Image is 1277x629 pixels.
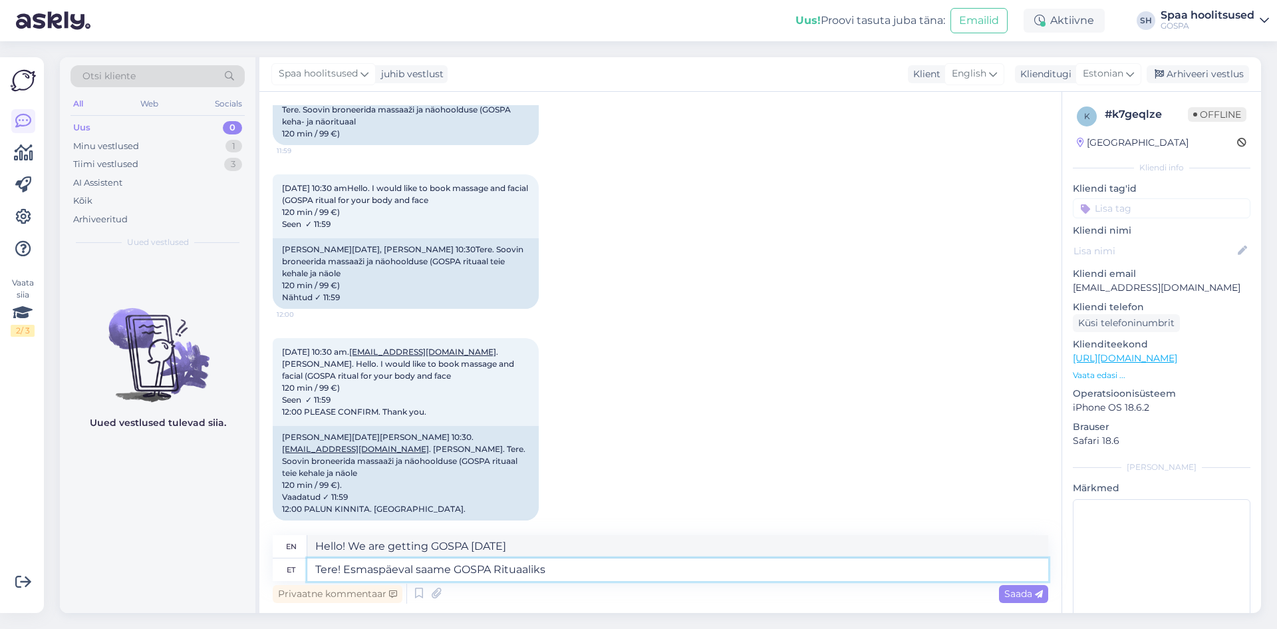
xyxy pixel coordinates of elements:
[307,558,1048,581] textarea: Tere! Esmaspäeval saame GOSPA Rituaaliks a
[1147,65,1249,83] div: Arhiveeri vestlus
[1161,21,1254,31] div: GOSPA
[277,146,327,156] span: 11:59
[225,140,242,153] div: 1
[1073,387,1250,401] p: Operatsioonisüsteem
[1073,401,1250,415] p: iPhone OS 18.6.2
[1161,10,1254,21] div: Spaa hoolitsused
[73,158,138,171] div: Tiimi vestlused
[286,535,297,558] div: en
[1073,162,1250,174] div: Kliendi info
[1161,10,1269,31] a: Spaa hoolitsusedGOSPA
[1073,198,1250,218] input: Lisa tag
[282,347,516,417] span: [DATE] 10:30 am. . [PERSON_NAME]. Hello. I would like to book massage and facial (GOSPA ritual fo...
[1105,106,1188,122] div: # k7geqlze
[11,277,35,337] div: Vaata siia
[282,183,530,229] span: [DATE] 10:30 amHello. I would like to book massage and facial (GOSPA ritual for your body and fac...
[376,67,444,81] div: juhib vestlust
[1073,182,1250,196] p: Kliendi tag'id
[1073,420,1250,434] p: Brauser
[1004,588,1043,600] span: Saada
[71,95,86,112] div: All
[1073,267,1250,281] p: Kliendi email
[60,284,255,404] img: No chats
[1073,337,1250,351] p: Klienditeekond
[11,325,35,337] div: 2 / 3
[1073,369,1250,381] p: Vaata edasi ...
[273,99,539,145] div: Tere. Soovin broneerida massaaži ja näohoolduse (GOSPA keha- ja näorituaal 120 min / 99 €)
[307,535,1048,558] textarea: Hello! We are getting GOSPA [DATE]
[1188,107,1246,122] span: Offline
[127,236,189,248] span: Uued vestlused
[1073,434,1250,448] p: Safari 18.6
[349,347,496,357] a: [EMAIL_ADDRESS][DOMAIN_NAME]
[952,67,986,81] span: English
[908,67,940,81] div: Klient
[273,238,539,309] div: [PERSON_NAME][DATE], [PERSON_NAME] 10:30Tere. Soovin broneerida massaaži ja näohoolduse (GOSPA ri...
[224,158,242,171] div: 3
[1024,9,1105,33] div: Aktiivne
[273,426,539,521] div: [PERSON_NAME][DATE][PERSON_NAME] 10:30. . [PERSON_NAME]. Tere. Soovin broneerida massaaži ja näoh...
[11,68,36,93] img: Askly Logo
[1073,281,1250,295] p: [EMAIL_ADDRESS][DOMAIN_NAME]
[795,14,821,27] b: Uus!
[90,416,226,430] p: Uued vestlused tulevad siia.
[287,558,295,581] div: et
[1073,300,1250,314] p: Kliendi telefon
[1073,244,1235,258] input: Lisa nimi
[273,585,402,603] div: Privaatne kommentaar
[73,121,90,134] div: Uus
[138,95,161,112] div: Web
[212,95,245,112] div: Socials
[73,176,122,190] div: AI Assistent
[1015,67,1071,81] div: Klienditugi
[82,69,136,83] span: Otsi kliente
[1073,461,1250,473] div: [PERSON_NAME]
[279,67,358,81] span: Spaa hoolitsused
[73,140,139,153] div: Minu vestlused
[1083,67,1123,81] span: Estonian
[1073,352,1177,364] a: [URL][DOMAIN_NAME]
[1077,136,1189,150] div: [GEOGRAPHIC_DATA]
[1137,11,1155,30] div: SH
[277,310,327,319] span: 12:00
[223,121,242,134] div: 0
[73,213,128,226] div: Arhiveeritud
[282,444,429,454] a: [EMAIL_ADDRESS][DOMAIN_NAME]
[950,8,1008,33] button: Emailid
[1084,111,1090,121] span: k
[277,521,327,531] span: 12:03
[73,194,92,208] div: Kõik
[1073,314,1180,332] div: Küsi telefoninumbrit
[795,13,945,29] div: Proovi tasuta juba täna:
[1073,481,1250,495] p: Märkmed
[1073,224,1250,238] p: Kliendi nimi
